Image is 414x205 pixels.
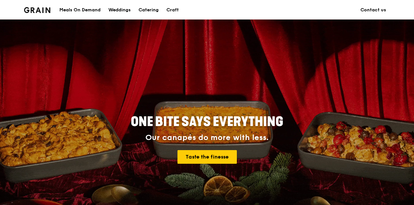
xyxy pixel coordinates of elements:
[139,0,159,20] div: Catering
[90,133,324,142] div: Our canapés do more with less.
[24,7,50,13] img: Grain
[163,0,183,20] a: Craft
[108,0,131,20] div: Weddings
[104,0,135,20] a: Weddings
[135,0,163,20] a: Catering
[357,0,390,20] a: Contact us
[166,0,179,20] div: Craft
[131,114,283,130] span: ONE BITE SAYS EVERYTHING
[177,150,237,164] a: Taste the finesse
[59,0,101,20] div: Meals On Demand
